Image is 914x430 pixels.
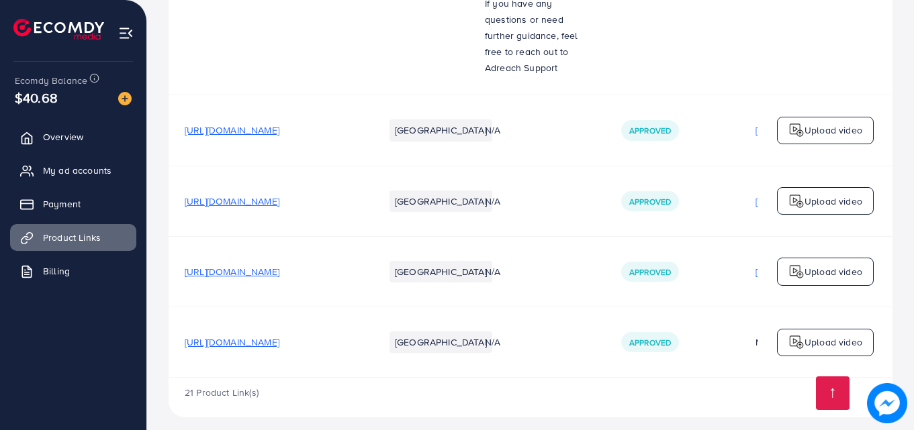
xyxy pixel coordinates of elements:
a: My ad accounts [10,157,136,184]
span: Product Links [43,231,101,244]
span: N/A [485,265,500,278]
img: image [869,385,905,421]
li: [GEOGRAPHIC_DATA] [390,191,492,212]
a: Product Links [10,224,136,251]
p: [URL][DOMAIN_NAME] [756,264,850,280]
img: image [118,92,132,105]
img: logo [788,193,805,209]
span: Ecomdy Balance [15,74,87,87]
li: [GEOGRAPHIC_DATA] [390,119,492,141]
img: logo [788,334,805,350]
span: 21 Product Link(s) [185,386,259,399]
div: N/A [756,335,850,349]
img: logo [788,264,805,280]
a: Billing [10,258,136,284]
span: My ad accounts [43,164,111,177]
p: Upload video [805,122,862,138]
li: [GEOGRAPHIC_DATA] [390,331,492,353]
span: [URL][DOMAIN_NAME] [185,335,279,349]
span: N/A [485,335,500,349]
p: [URL][DOMAIN_NAME] [756,122,850,138]
img: menu [118,25,134,41]
span: Billing [43,264,70,278]
span: Approved [629,125,671,136]
span: Approved [629,337,671,348]
span: Approved [629,266,671,278]
span: N/A [485,123,500,137]
p: Upload video [805,193,862,209]
a: Overview [10,123,136,150]
p: Upload video [805,334,862,350]
p: [URL][DOMAIN_NAME] [756,193,850,209]
span: $40.68 [15,88,58,107]
span: [URL][DOMAIN_NAME] [185,123,279,137]
p: Upload video [805,264,862,280]
span: Approved [629,196,671,207]
li: [GEOGRAPHIC_DATA] [390,261,492,282]
span: N/A [485,195,500,208]
span: Overview [43,130,83,144]
img: logo [788,122,805,138]
a: Payment [10,191,136,217]
span: [URL][DOMAIN_NAME] [185,265,279,278]
span: [URL][DOMAIN_NAME] [185,195,279,208]
span: Payment [43,197,81,211]
img: logo [13,19,104,40]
